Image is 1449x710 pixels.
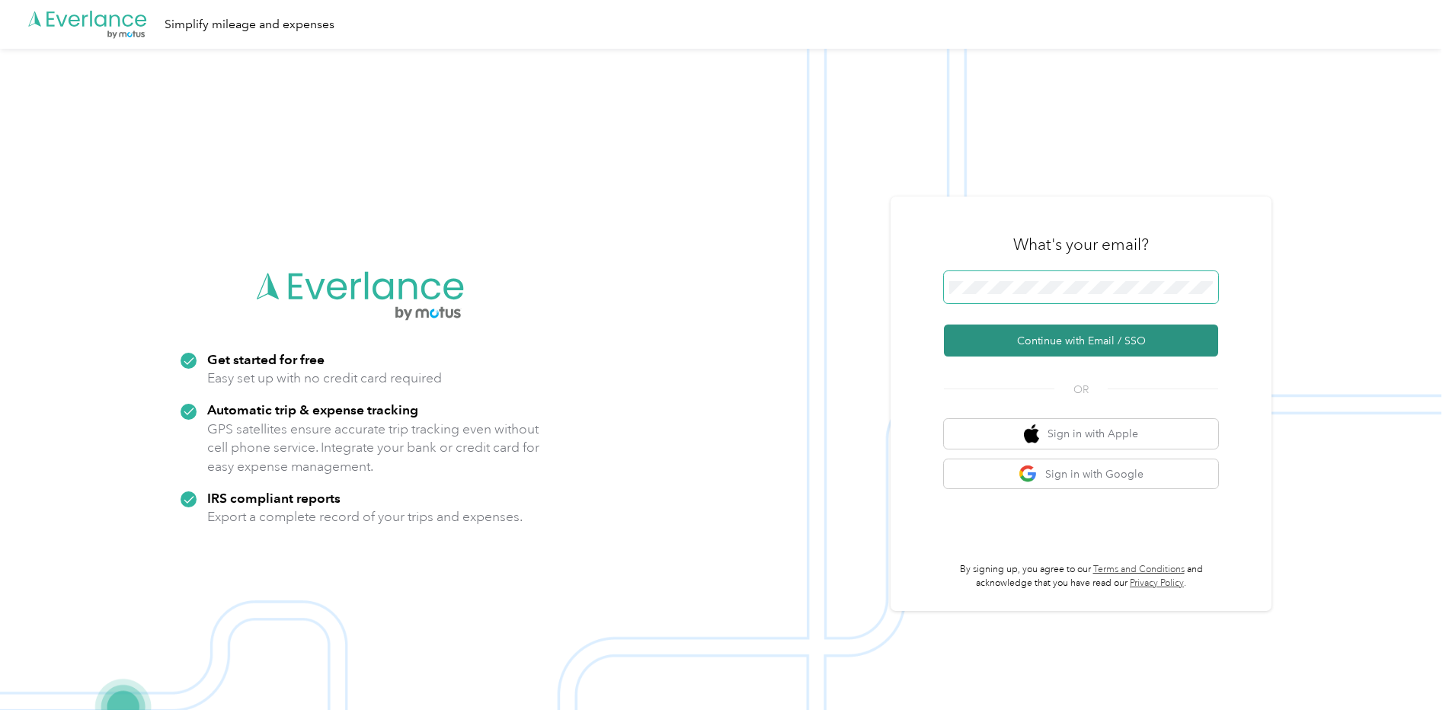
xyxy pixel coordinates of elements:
[944,563,1218,590] p: By signing up, you agree to our and acknowledge that you have read our .
[1024,424,1039,443] img: apple logo
[1130,577,1184,589] a: Privacy Policy
[944,459,1218,489] button: google logoSign in with Google
[207,420,540,476] p: GPS satellites ensure accurate trip tracking even without cell phone service. Integrate your bank...
[1054,382,1108,398] span: OR
[1019,465,1038,484] img: google logo
[1013,234,1149,255] h3: What's your email?
[207,490,341,506] strong: IRS compliant reports
[165,15,334,34] div: Simplify mileage and expenses
[207,401,418,417] strong: Automatic trip & expense tracking
[207,351,325,367] strong: Get started for free
[207,369,442,388] p: Easy set up with no credit card required
[944,419,1218,449] button: apple logoSign in with Apple
[1093,564,1185,575] a: Terms and Conditions
[207,507,523,526] p: Export a complete record of your trips and expenses.
[944,325,1218,357] button: Continue with Email / SSO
